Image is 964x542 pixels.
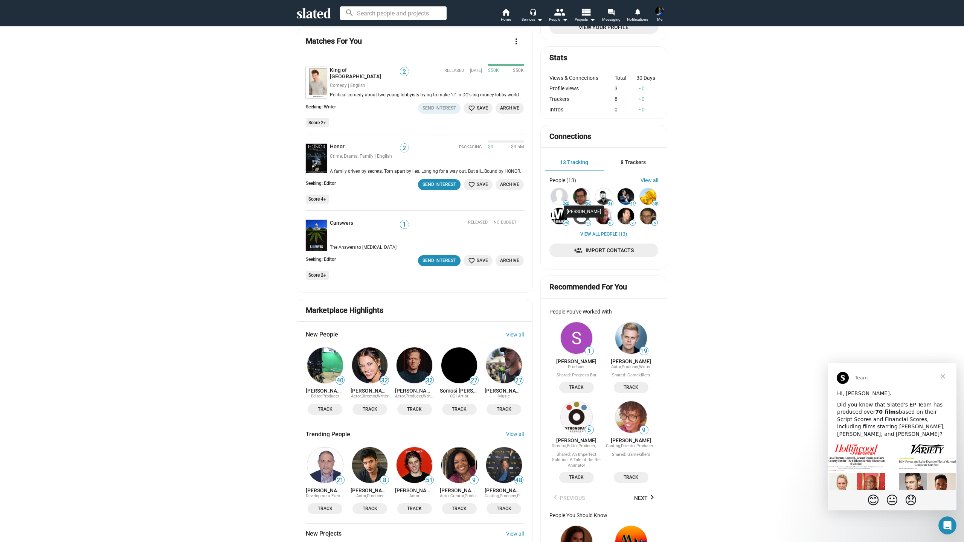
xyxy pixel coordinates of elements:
a: Home [493,8,519,24]
div: 0 [636,85,658,91]
button: Send Interest [418,179,461,190]
span: Save [468,104,488,112]
span: 40 [652,201,657,206]
mat-card-title: Connections [549,131,591,142]
a: View all People (13) [580,231,627,238]
mat-icon: arrow_drop_down [560,15,569,24]
a: View all [641,177,658,183]
mat-icon: headset_mic [529,8,536,15]
a: [PERSON_NAME] [351,487,389,493]
span: 27 [515,377,523,384]
mat-icon: forum [607,8,615,15]
div: Shared: Progress Bar [557,373,596,378]
span: Track [402,505,427,513]
button: Send Interest [418,255,461,266]
button: Track [487,503,521,514]
button: Track [614,472,648,483]
span: Archive [500,257,519,265]
span: Actor [409,493,419,498]
span: 13 Tracking [560,159,588,165]
span: $50K [488,68,499,74]
img: Sadaf Amouzegar [561,322,592,354]
div: Profile views [549,85,615,91]
button: Track [559,382,594,393]
button: Track [352,503,387,514]
mat-card-title: Stats [549,53,567,63]
span: 43 [608,201,613,206]
a: Somosi [PERSON_NAME] [440,388,479,394]
mat-icon: more_vert [512,37,521,46]
div: 0 [636,96,658,102]
mat-icon: favorite_border [468,257,475,264]
span: Messaging [602,15,621,24]
button: Peter McCoubreyMe [651,5,669,25]
span: 13 [586,221,591,225]
a: View all [506,431,524,437]
button: Services [519,8,545,24]
span: New People [306,330,338,338]
span: Director, [361,394,377,399]
span: Producer, [622,364,639,369]
span: 25 [563,221,569,225]
span: Save [468,257,488,265]
span: Track [357,405,383,413]
span: Producer, [636,443,656,448]
mat-icon: favorite_border [468,181,475,188]
button: Send Interest [418,103,461,114]
button: People [545,8,572,24]
button: Next [630,491,658,505]
span: Writer [377,394,389,399]
img: Somosi Bence [441,347,477,383]
a: [PERSON_NAME] [440,487,479,493]
mat-card-title: Recommended For You [549,282,627,292]
img: Alex Orlovsky [573,188,590,205]
span: Actor, [356,493,367,498]
mat-icon: arrow_drop_down [535,15,544,24]
button: Save [464,179,493,190]
a: Messaging [598,8,624,24]
span: 62 [563,201,569,206]
button: Track [352,404,387,415]
time: [DATE] [470,68,482,74]
img: Peter McCoubrey [655,7,664,16]
button: Archive [496,103,524,114]
span: Casting, [485,493,500,498]
span: Track [618,473,644,481]
a: [PERSON_NAME] [485,487,523,493]
span: 5 [585,426,593,434]
img: johnny north [618,208,634,224]
mat-icon: home [501,8,510,17]
button: Track [442,404,477,415]
span: Trending People [306,430,350,438]
span: Archive [500,104,519,112]
mat-icon: notifications [634,8,641,15]
div: Send Interest [423,181,456,189]
div: Trackers [549,96,615,102]
span: Writer [639,364,651,369]
img: Tommy Walker [615,322,647,354]
a: [PERSON_NAME] [556,358,596,364]
button: Archive [496,179,524,190]
button: Track [308,503,342,514]
img: King of K Street [306,67,327,98]
div: 0 [636,107,658,113]
button: Track [308,404,342,415]
span: Track [447,505,472,513]
a: [PERSON_NAME] [611,358,651,364]
span: 9 [640,426,648,434]
span: Save [468,181,488,189]
a: Canswers [330,220,356,227]
span: 56 [586,201,591,206]
span: 21 [336,477,344,484]
span: Previous [551,491,585,505]
mat-icon: favorite_border [468,105,475,112]
button: Track [442,503,477,514]
span: 48 [515,477,523,484]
